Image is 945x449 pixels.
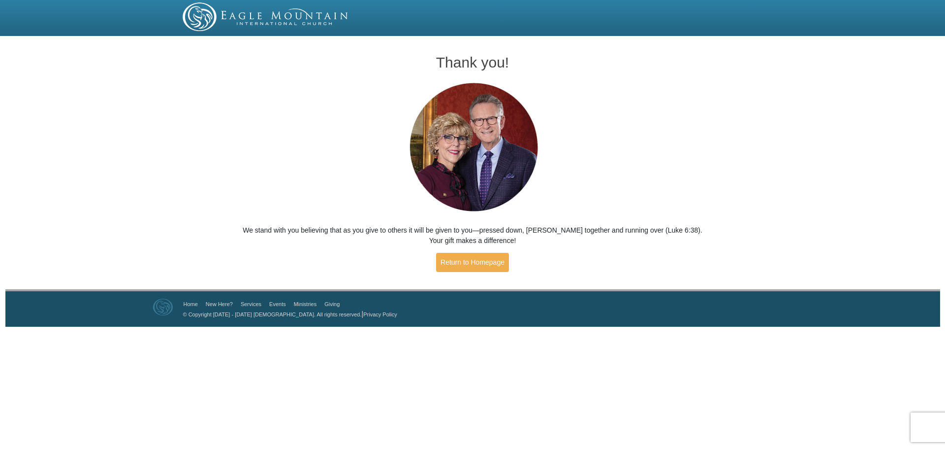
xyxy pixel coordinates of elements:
p: | [180,309,397,319]
img: Eagle Mountain International Church [153,299,173,315]
h1: Thank you! [242,54,704,70]
a: New Here? [206,301,233,307]
a: Giving [324,301,340,307]
a: Events [269,301,286,307]
a: Return to Homepage [436,253,509,272]
a: Home [184,301,198,307]
a: Privacy Policy [363,311,397,317]
img: EMIC [183,2,349,31]
a: Ministries [294,301,316,307]
a: © Copyright [DATE] - [DATE] [DEMOGRAPHIC_DATA]. All rights reserved. [183,311,362,317]
img: Pastors George and Terri Pearsons [400,80,545,215]
a: Services [241,301,261,307]
p: We stand with you believing that as you give to others it will be given to you—pressed down, [PER... [242,225,704,246]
